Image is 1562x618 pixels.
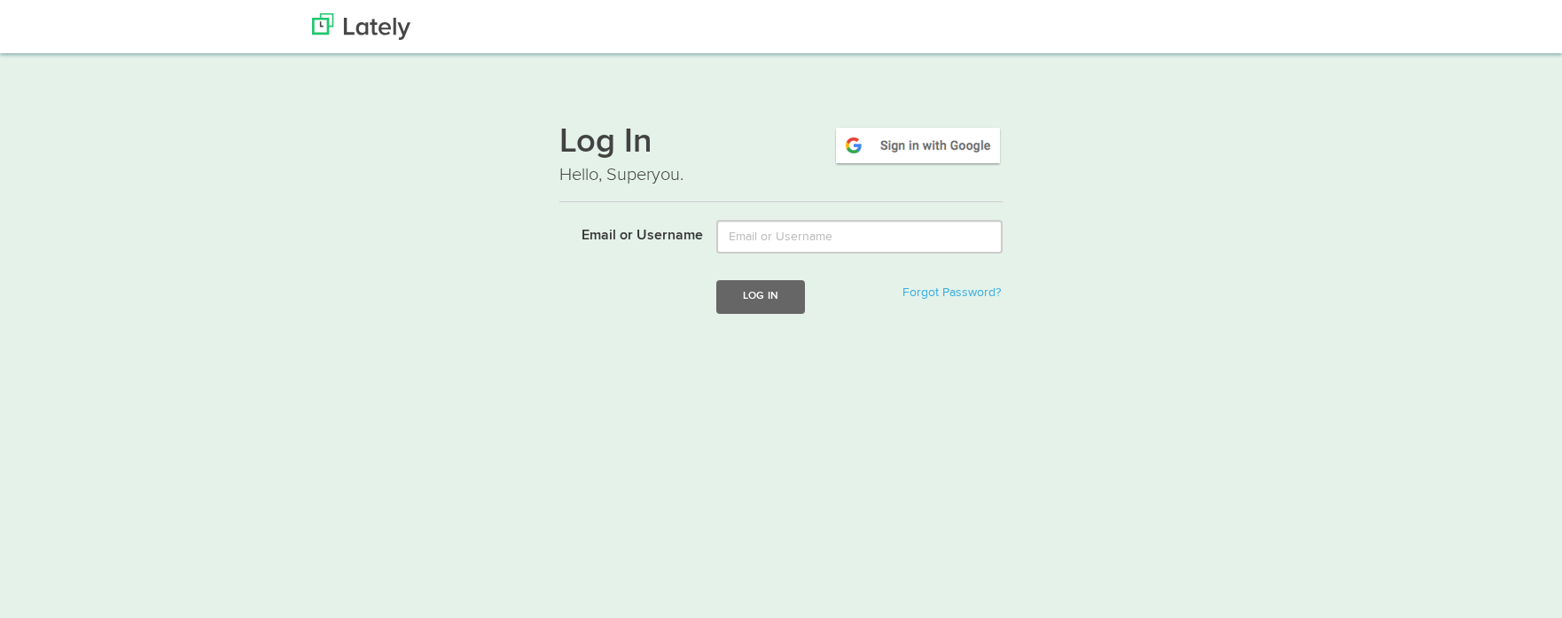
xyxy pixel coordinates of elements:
button: Log In [716,280,805,313]
p: Hello, Superyou. [559,162,1003,188]
img: Lately [312,13,410,40]
h1: Log In [559,125,1003,162]
a: Forgot Password? [902,286,1001,299]
input: Email or Username [716,220,1003,254]
label: Email or Username [546,220,703,246]
img: google-signin.png [833,125,1003,166]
